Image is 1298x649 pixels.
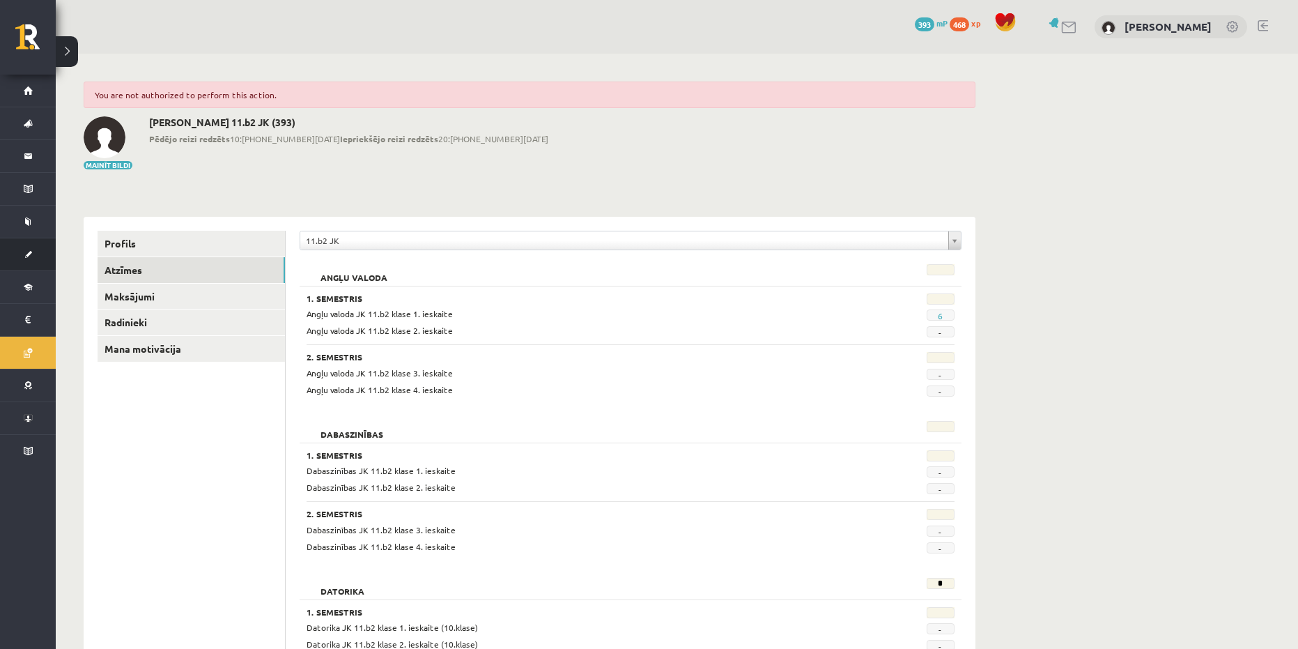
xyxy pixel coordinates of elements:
h2: Dabaszinības [307,421,397,435]
a: Maksājumi [98,284,285,310]
span: - [927,385,955,397]
span: Datorika JK 11.b2 klase 1. ieskaite (10.klase) [307,622,478,633]
h3: 1. Semestris [307,450,843,460]
h3: 2. Semestris [307,509,843,519]
span: 393 [915,17,934,31]
span: - [927,369,955,380]
span: xp [971,17,980,29]
span: Angļu valoda JK 11.b2 klase 2. ieskaite [307,325,453,336]
a: 11.b2 JK [300,231,961,250]
a: Mana motivācija [98,336,285,362]
span: Dabaszinības JK 11.b2 klase 3. ieskaite [307,524,456,535]
span: - [927,326,955,337]
a: Atzīmes [98,257,285,283]
span: mP [936,17,948,29]
span: 10:[PHONE_NUMBER][DATE] 20:[PHONE_NUMBER][DATE] [149,132,548,145]
span: Angļu valoda JK 11.b2 klase 3. ieskaite [307,367,453,379]
b: Pēdējo reizi redzēts [149,133,230,144]
div: You are not authorized to perform this action. [84,82,975,108]
button: Mainīt bildi [84,161,132,169]
a: Profils [98,231,285,257]
span: - [927,623,955,634]
span: 11.b2 JK [306,231,943,250]
h3: 1. Semestris [307,293,843,303]
span: - [927,542,955,553]
a: Radinieki [98,310,285,335]
h3: 1. Semestris [307,607,843,617]
span: Angļu valoda JK 11.b2 klase 1. ieskaite [307,308,453,319]
span: 468 [950,17,969,31]
span: - [927,483,955,494]
a: 6 [938,310,943,321]
h2: [PERSON_NAME] 11.b2 JK (393) [149,116,548,128]
span: Dabaszinības JK 11.b2 klase 1. ieskaite [307,465,456,476]
span: - [927,526,955,537]
span: - [927,466,955,478]
img: Kristiāna Ozola [1102,21,1115,35]
a: Rīgas 1. Tālmācības vidusskola [15,24,56,59]
img: Kristiāna Ozola [84,116,125,158]
h2: Datorika [307,578,378,592]
a: 468 xp [950,17,987,29]
a: 393 mP [915,17,948,29]
span: Dabaszinības JK 11.b2 klase 2. ieskaite [307,482,456,493]
b: Iepriekšējo reizi redzēts [340,133,438,144]
h3: 2. Semestris [307,352,843,362]
span: Dabaszinības JK 11.b2 klase 4. ieskaite [307,541,456,552]
h2: Angļu valoda [307,264,401,278]
a: [PERSON_NAME] [1125,20,1212,33]
span: Angļu valoda JK 11.b2 klase 4. ieskaite [307,384,453,395]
